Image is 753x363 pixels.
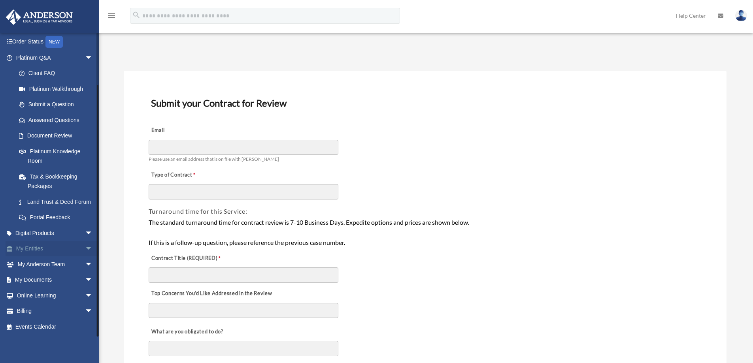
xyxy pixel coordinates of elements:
[85,50,101,66] span: arrow_drop_down
[11,169,105,194] a: Tax & Bookkeeping Packages
[11,81,105,97] a: Platinum Walkthrough
[11,194,105,210] a: Land Trust & Deed Forum
[132,11,141,19] i: search
[85,225,101,241] span: arrow_drop_down
[149,156,279,162] span: Please use an email address that is on file with [PERSON_NAME]
[85,303,101,320] span: arrow_drop_down
[85,288,101,304] span: arrow_drop_down
[85,241,101,257] span: arrow_drop_down
[149,125,228,136] label: Email
[45,36,63,48] div: NEW
[149,253,228,264] label: Contract Title (REQUIRED)
[11,66,105,81] a: Client FAQ
[107,11,116,21] i: menu
[11,128,101,144] a: Document Review
[149,326,228,337] label: What are you obligated to do?
[107,14,116,21] a: menu
[149,288,274,299] label: Top Concerns You’d Like Addressed in the Review
[6,34,105,50] a: Order StatusNEW
[6,319,105,335] a: Events Calendar
[11,143,105,169] a: Platinum Knowledge Room
[149,207,247,215] span: Turnaround time for this Service:
[6,256,105,272] a: My Anderson Teamarrow_drop_down
[6,303,105,319] a: Billingarrow_drop_down
[11,97,105,113] a: Submit a Question
[735,10,747,21] img: User Pic
[6,272,105,288] a: My Documentsarrow_drop_down
[149,217,702,248] div: The standard turnaround time for contract review is 7-10 Business Days. Expedite options and pric...
[85,272,101,288] span: arrow_drop_down
[4,9,75,25] img: Anderson Advisors Platinum Portal
[85,256,101,273] span: arrow_drop_down
[149,169,228,181] label: Type of Contract
[6,225,105,241] a: Digital Productsarrow_drop_down
[148,95,702,111] h3: Submit your Contract for Review
[6,288,105,303] a: Online Learningarrow_drop_down
[6,241,105,257] a: My Entitiesarrow_drop_down
[11,210,105,226] a: Portal Feedback
[11,112,105,128] a: Answered Questions
[6,50,105,66] a: Platinum Q&Aarrow_drop_down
